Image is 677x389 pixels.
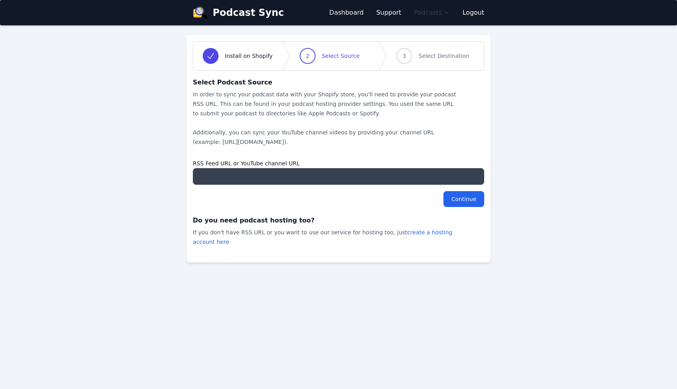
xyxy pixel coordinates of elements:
a: 3Select Destination [387,42,479,70]
h3: Select Podcast Source [193,77,484,88]
button: Podcasts [414,8,450,17]
p: In order to sync your podcast data with your Shopify store, you'll need to provide your podcast R... [193,90,459,147]
a: 2Select Source [290,42,369,70]
p: If you don't have RSS URL or you want to use our service for hosting too, just [193,228,459,247]
label: RSS Feed URL or YouTube channel URL [193,156,484,168]
a: Support [376,8,401,17]
img: logo-d6353d82961d4b277a996a0a8fdf87ac71be1fddf08234e77692563490a7b2fc.svg [193,6,208,19]
nav: Progress [193,41,484,71]
span: 3 [403,52,406,60]
span: Select Source [322,52,360,60]
a: Logout [462,8,484,17]
span: Install on Shopify [225,52,273,60]
span: 2 [306,52,309,60]
a: Podcast Sync [193,6,284,19]
h3: Do you need podcast hosting too? [193,215,484,226]
span: Select Destination [418,52,469,60]
span: Podcast Sync [213,6,284,19]
input: Continue [443,191,484,207]
a: Dashboard [329,8,364,17]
